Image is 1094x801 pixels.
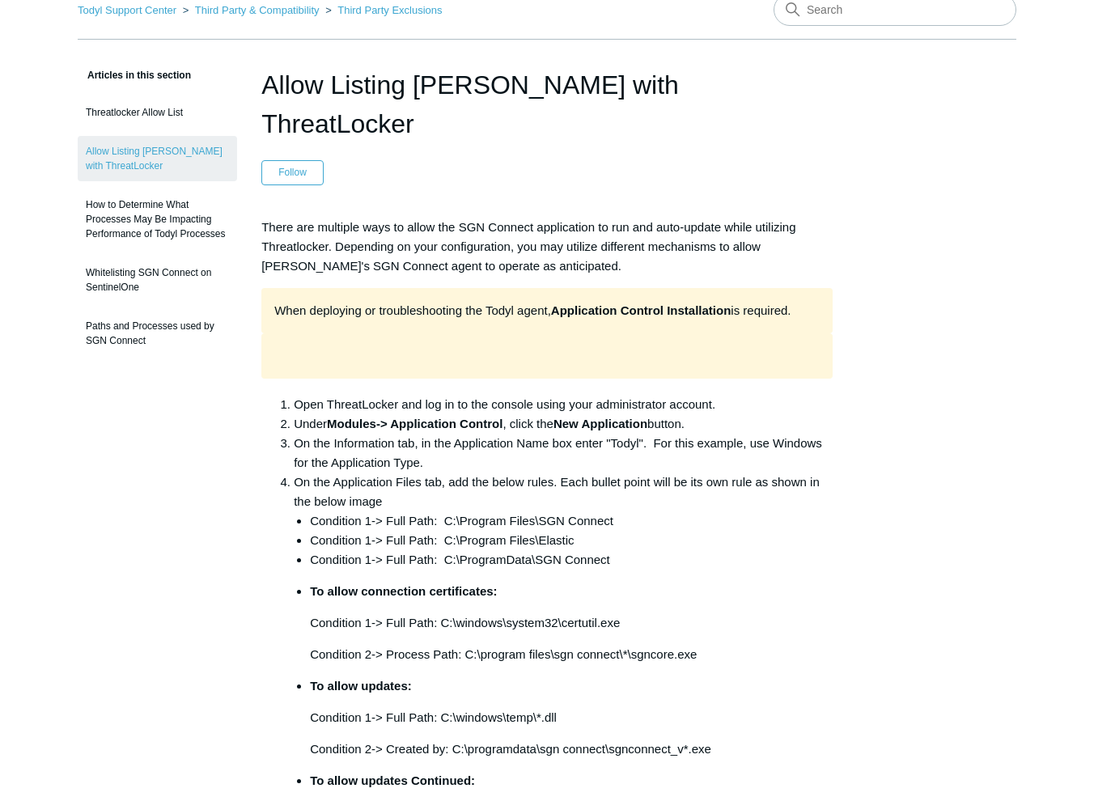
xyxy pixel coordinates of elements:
p: Condition 2-> Created by: C:\programdata\sgn connect\sgnconnect_v*.exe [310,740,833,759]
div: When deploying or troubleshooting the Todyl agent, is required. [261,288,833,333]
li: Condition 1-> Full Path: C:\Program Files\SGN Connect [310,511,833,531]
li: Condition 1-> Full Path: C:\Program Files\Elastic [310,531,833,550]
a: Todyl Support Center [78,4,176,16]
li: Condition 1-> Full Path: C:\ProgramData\SGN Connect [310,550,833,570]
strong: To allow updates: [310,679,412,693]
li: Third Party Exclusions [322,4,442,16]
p: Condition 1-> Full Path: C:\windows\temp\*.dll [310,708,833,727]
strong: To allow updates Continued: [310,773,475,787]
li: On the Information tab, in the Application Name box enter "Todyl". For this example, use Windows ... [294,434,833,473]
a: Whitelisting SGN Connect on SentinelOne [78,257,237,303]
p: There are multiple ways to allow the SGN Connect application to run and auto-update while utilizi... [261,218,833,276]
li: Open ThreatLocker and log in to the console using your administrator account. [294,395,833,414]
a: Third Party Exclusions [337,4,442,16]
a: Threatlocker Allow List [78,97,237,128]
p: Condition 2-> Process Path: C:\program files\sgn connect\*\sgncore.exe [310,645,833,664]
p: Condition 1-> Full Path: C:\windows\system32\certutil.exe [310,613,833,633]
a: How to Determine What Processes May Be Impacting Performance of Todyl Processes [78,189,237,249]
strong: Modules-> Application Control [327,417,502,430]
button: Follow Article [261,160,324,184]
a: Third Party & Compatibility [195,4,320,16]
li: Under , click the button. [294,414,833,434]
a: Paths and Processes used by SGN Connect [78,311,237,356]
h1: Allow Listing Todyl with ThreatLocker [261,66,833,143]
li: Third Party & Compatibility [180,4,323,16]
li: Todyl Support Center [78,4,180,16]
strong: New Application [553,417,647,430]
a: Allow Listing [PERSON_NAME] with ThreatLocker [78,136,237,181]
strong: To allow connection certificates: [310,584,497,598]
span: Articles in this section [78,70,191,81]
strong: Application Control Installation [551,303,731,317]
